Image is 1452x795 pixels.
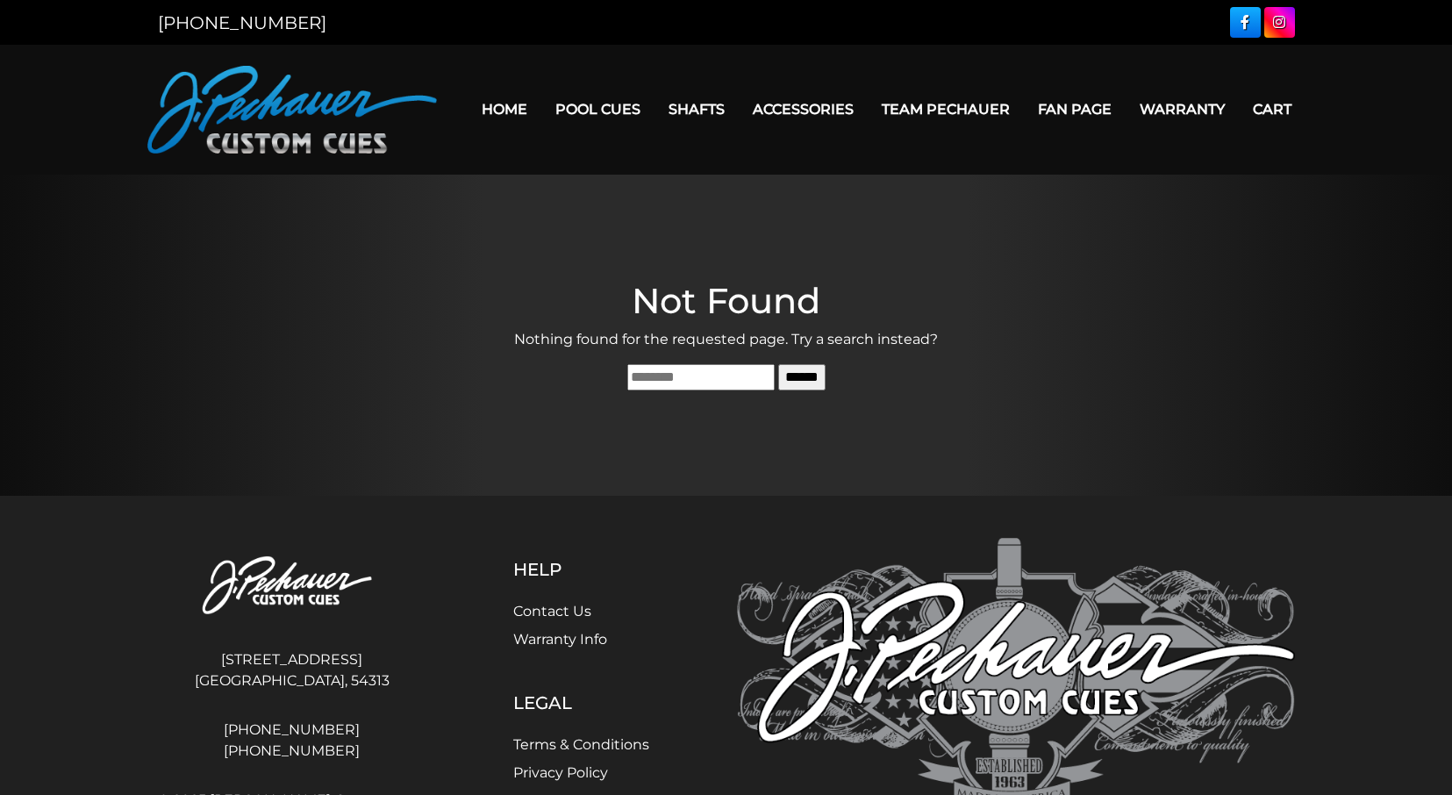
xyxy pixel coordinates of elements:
a: Terms & Conditions [513,736,649,753]
a: Warranty Info [513,631,607,648]
a: Warranty [1126,87,1239,132]
a: Contact Us [513,603,591,620]
img: Pechauer Custom Cues [158,538,426,635]
a: [PHONE_NUMBER] [158,720,426,741]
img: Pechauer Custom Cues [147,66,437,154]
a: Fan Page [1024,87,1126,132]
a: Pool Cues [541,87,654,132]
a: Cart [1239,87,1305,132]
a: Privacy Policy [513,764,608,781]
h5: Help [513,559,649,580]
h5: Legal [513,692,649,713]
a: Shafts [654,87,739,132]
a: [PHONE_NUMBER] [158,12,326,33]
address: [STREET_ADDRESS] [GEOGRAPHIC_DATA], 54313 [158,642,426,698]
a: [PHONE_NUMBER] [158,741,426,762]
a: Home [468,87,541,132]
a: Team Pechauer [868,87,1024,132]
a: Accessories [739,87,868,132]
